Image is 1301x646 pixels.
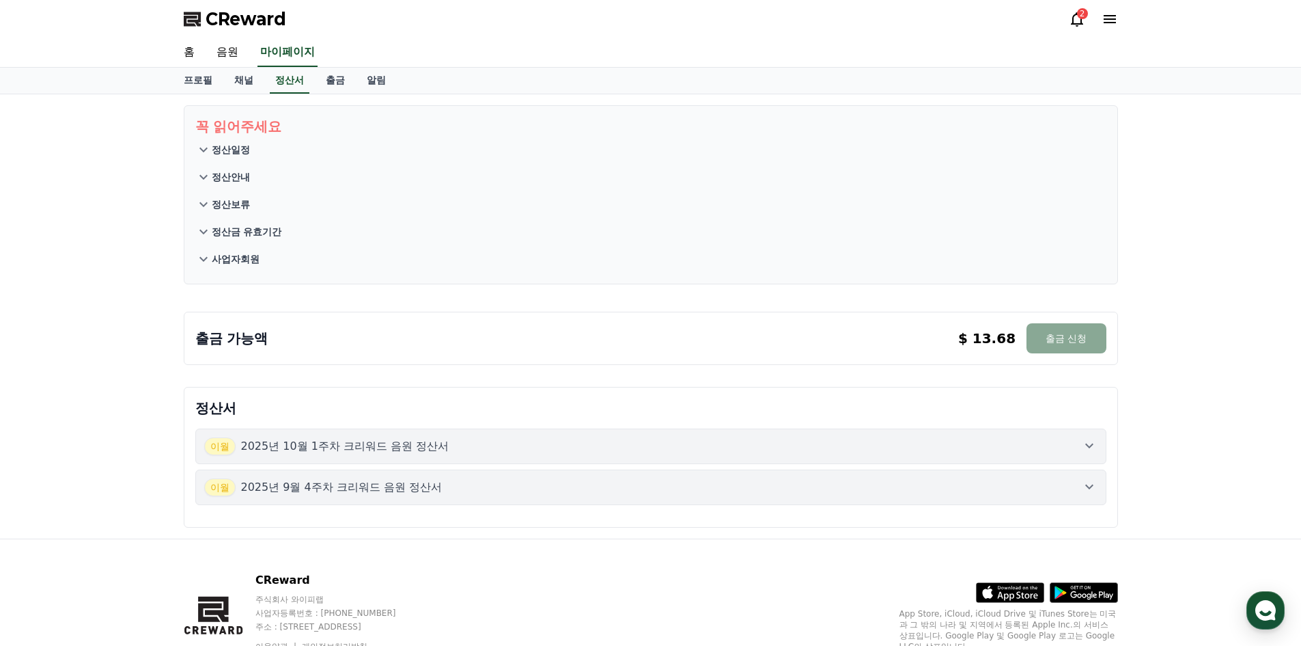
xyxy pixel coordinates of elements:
button: 정산금 유효기간 [195,218,1106,245]
p: 정산보류 [212,198,250,211]
button: 사업자회원 [195,245,1106,273]
button: 이월 2025년 9월 4주차 크리워드 음원 정산서 [195,470,1106,505]
a: 홈 [4,433,90,468]
p: 정산서 [195,399,1106,418]
span: 대화 [125,455,141,466]
div: 2 [1077,8,1088,19]
p: 주소 : [STREET_ADDRESS] [255,621,422,632]
p: 2025년 9월 4주차 크리워드 음원 정산서 [241,479,443,496]
p: 출금 가능액 [195,329,268,348]
a: 출금 [315,68,356,94]
button: 이월 2025년 10월 1주차 크리워드 음원 정산서 [195,429,1106,464]
p: $ 13.68 [958,329,1016,348]
p: 정산안내 [212,170,250,184]
button: 정산보류 [195,191,1106,218]
button: 정산일정 [195,136,1106,163]
p: 주식회사 와이피랩 [255,594,422,605]
a: 알림 [356,68,397,94]
p: 2025년 10월 1주차 크리워드 음원 정산서 [241,438,449,455]
p: 정산일정 [212,143,250,157]
span: 홈 [43,454,51,465]
button: 정산안내 [195,163,1106,191]
a: 마이페이지 [257,38,318,67]
a: 음원 [206,38,249,67]
p: 사업자회원 [212,252,260,266]
a: 정산서 [270,68,309,94]
a: 프로필 [173,68,223,94]
a: CReward [184,8,286,30]
a: 2 [1069,11,1085,27]
p: 정산금 유효기간 [212,225,282,239]
p: 사업자등록번호 : [PHONE_NUMBER] [255,608,422,619]
a: 대화 [90,433,176,468]
span: 설정 [211,454,227,465]
p: 꼭 읽어주세요 [195,117,1106,136]
a: 홈 [173,38,206,67]
span: 이월 [204,479,236,496]
a: 채널 [223,68,264,94]
span: 이월 [204,438,236,455]
p: CReward [255,572,422,589]
span: CReward [206,8,286,30]
a: 설정 [176,433,262,468]
button: 출금 신청 [1026,323,1106,353]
